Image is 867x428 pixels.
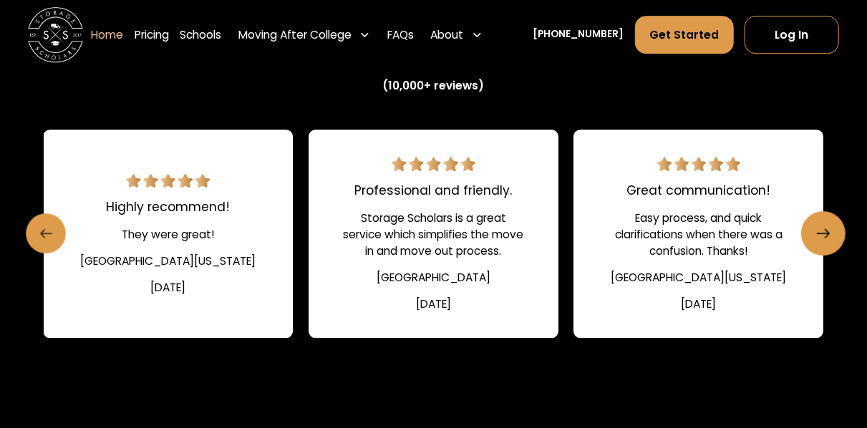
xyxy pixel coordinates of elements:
[627,181,771,200] div: Great communication!
[392,157,475,170] img: 5 star review.
[745,16,839,53] a: Log In
[342,210,525,260] div: Storage Scholars is a great service which simplifies the move in and move out process.
[607,210,790,260] div: Easy process, and quick clarifications when there was a confusion. Thanks!
[533,27,624,42] a: [PHONE_NUMBER]
[150,279,185,296] div: [DATE]
[28,7,84,63] img: Storage Scholars main logo
[377,269,490,286] div: [GEOGRAPHIC_DATA]
[26,213,66,253] a: Previous slide
[106,198,230,216] div: Highly recommend!
[309,130,558,338] a: 5 star review.Professional and friendly.Storage Scholars is a great service which simplifies the ...
[430,26,463,43] div: About
[657,157,740,170] img: 5 star review.
[383,77,485,94] div: (10,000+ reviews)
[416,296,451,312] div: [DATE]
[43,130,293,338] div: 6 / 22
[801,211,846,256] a: Next slide
[635,16,734,53] a: Get Started
[425,15,489,54] div: About
[180,15,222,54] a: Schools
[127,174,210,188] img: 5 star review.
[354,181,512,200] div: Professional and friendly.
[43,130,293,338] a: 5 star review.Highly recommend!They were great![GEOGRAPHIC_DATA][US_STATE][DATE]
[574,130,824,338] div: 8 / 22
[309,130,558,338] div: 7 / 22
[387,15,414,54] a: FAQs
[233,15,377,54] div: Moving After College
[135,15,169,54] a: Pricing
[682,296,717,312] div: [DATE]
[611,269,787,286] div: [GEOGRAPHIC_DATA][US_STATE]
[238,26,352,43] div: Moving After College
[91,15,123,54] a: Home
[122,226,214,243] div: They were great!
[80,253,256,269] div: [GEOGRAPHIC_DATA][US_STATE]
[574,130,824,338] a: 5 star review.Great communication!Easy process, and quick clarifications when there was a confusi...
